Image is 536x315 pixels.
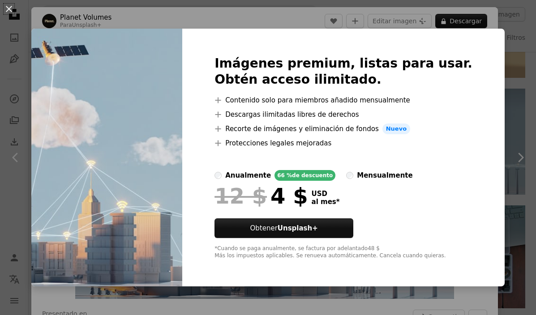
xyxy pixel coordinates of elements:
[214,138,472,149] li: Protecciones legales mejoradas
[214,184,267,208] span: 12 $
[214,55,472,88] h2: Imágenes premium, listas para usar. Obtén acceso ilimitado.
[214,123,472,134] li: Recorte de imágenes y eliminación de fondos
[312,198,340,206] span: al mes *
[274,170,335,181] div: 66 % de descuento
[312,190,340,198] span: USD
[214,245,472,260] div: *Cuando se paga anualmente, se factura por adelantado 48 $ Más los impuestos aplicables. Se renue...
[278,224,318,232] strong: Unsplash+
[214,109,472,120] li: Descargas ilimitadas libres de derechos
[382,123,410,134] span: Nuevo
[225,170,271,181] div: anualmente
[31,29,182,286] img: premium_photo-1688678097388-a0c77ea9ace1
[214,172,222,179] input: anualmente66 %de descuento
[357,170,412,181] div: mensualmente
[214,184,308,208] div: 4 $
[214,95,472,106] li: Contenido solo para miembros añadido mensualmente
[346,172,353,179] input: mensualmente
[214,218,353,238] button: ObtenerUnsplash+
